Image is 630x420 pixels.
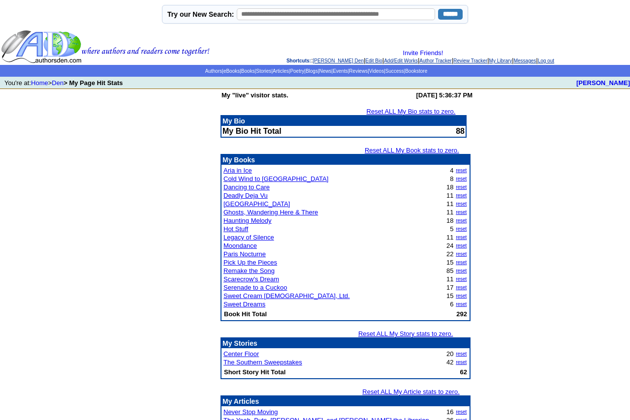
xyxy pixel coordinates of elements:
b: [DATE] 5:36:37 PM [416,91,472,99]
a: Moondance [223,242,257,249]
a: [PERSON_NAME] [576,79,630,87]
font: 15 [446,259,453,266]
a: Cold Wind to [GEOGRAPHIC_DATA] [223,175,328,182]
p: My Books [222,156,469,164]
a: reset [456,193,467,198]
p: My Bio [222,117,465,125]
div: : | | | | | | | [212,49,629,64]
a: Deadly Deja Vu [223,192,268,199]
a: reset [456,409,467,415]
font: 18 [446,183,453,191]
font: 11 [446,234,453,241]
font: 5 [450,225,453,233]
font: 11 [446,200,453,208]
a: reset [456,268,467,273]
a: reset [456,218,467,223]
a: Articles [273,68,289,74]
a: Hot Stuff [223,225,248,233]
a: reset [456,251,467,257]
a: Reviews [349,68,368,74]
a: reset [456,226,467,232]
a: Den [52,79,63,87]
font: 11 [446,209,453,216]
a: Invite Friends! [403,49,443,57]
a: My Library [489,58,512,63]
a: reset [456,276,467,282]
a: Haunting Melody [223,217,272,224]
b: 62 [460,368,467,376]
a: Center Floor [223,350,259,358]
a: Blogs [306,68,318,74]
b: > My Page Hit Stats [63,79,123,87]
a: Messages [514,58,536,63]
a: reset [456,176,467,181]
font: 18 [446,217,453,224]
font: 20 [446,350,453,358]
b: Book Hit Total [224,310,267,318]
p: My Stories [222,339,469,347]
b: My "live" visitor stats. [221,91,288,99]
a: reset [456,243,467,248]
a: Log out [538,58,554,63]
font: 85 [446,267,453,274]
font: 42 [446,359,453,366]
span: Shortcuts: [286,58,311,63]
font: 8 [450,175,453,182]
a: Scarecrow's Dream [223,275,279,283]
a: Reset ALL My Bio stats to zero. [367,108,456,115]
a: Books [241,68,255,74]
a: reset [456,351,467,357]
img: header_logo2.gif [1,30,210,64]
label: Try our New Search: [167,10,234,18]
a: Sweet Dreams [223,300,265,308]
a: Sweet Cream [DEMOGRAPHIC_DATA], Ltd. [223,292,350,300]
a: reset [456,168,467,173]
a: Success [385,68,404,74]
a: Serenade to a Cuckoo [223,284,287,291]
font: 22 [446,250,453,258]
font: 6 [450,300,453,308]
a: [PERSON_NAME] Den [313,58,364,63]
a: reset [456,293,467,299]
a: Reset ALL My Article stats to zero. [362,388,460,395]
a: reset [456,201,467,207]
a: Review Tracker [453,58,487,63]
a: reset [456,235,467,240]
a: Add/Edit Works [384,58,418,63]
p: My Articles [222,397,469,405]
a: Videos [369,68,384,74]
font: 11 [446,275,453,283]
font: 15 [446,292,453,300]
font: 24 [446,242,453,249]
b: Short Story Hit Total [224,368,285,376]
a: reset [456,285,467,290]
a: Reset ALL My Book stats to zero. [365,147,459,154]
font: You're at: > [4,79,123,87]
a: reset [456,260,467,265]
a: Dancing to Care [223,183,270,191]
a: reset [456,301,467,307]
font: 11 [446,192,453,199]
a: Poetry [290,68,304,74]
a: Stories [256,68,271,74]
font: 16 [446,408,453,416]
a: Author Tracker [419,58,452,63]
a: Pick Up the Pieces [223,259,277,266]
a: Remake the Song [223,267,275,274]
a: Aria in Ice [223,167,252,174]
b: My Bio Hit Total [222,127,282,135]
a: Legacy of Silence [223,234,274,241]
a: reset [456,360,467,365]
b: 292 [456,310,467,318]
a: [GEOGRAPHIC_DATA] [223,200,290,208]
font: 88 [456,127,465,135]
a: reset [456,210,467,215]
a: Bookstore [405,68,427,74]
font: 4 [450,167,453,174]
a: Paris Nocturne [223,250,266,258]
a: Home [31,79,48,87]
a: The Southern Sweepstakes [223,359,302,366]
a: reset [456,184,467,190]
font: 17 [446,284,453,291]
